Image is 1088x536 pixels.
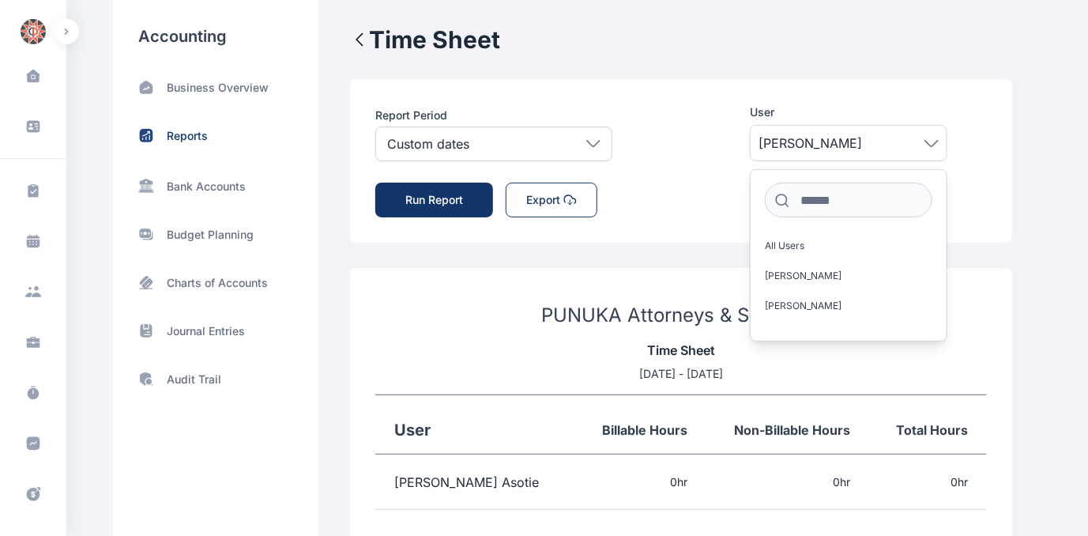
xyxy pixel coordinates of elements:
[138,177,154,194] img: SideBarBankIcon.97256624.svg
[138,226,154,243] img: moneys.97c8a2cc.svg
[167,179,246,194] p: Bank Accounts
[706,395,870,455] th: Non-Billable Hours
[167,323,245,339] p: Journal Entries
[759,134,862,153] span: [PERSON_NAME]
[167,372,221,387] p: Audit Trail
[138,226,293,243] a: Budget Planning
[750,104,774,120] span: User
[167,227,254,243] p: Budget Planning
[138,25,293,47] h3: Accounting
[138,371,154,387] img: shield-search.e37bf0af.svg
[375,108,612,123] p: Report Period
[138,323,154,339] img: archive-book.469f2b76.svg
[138,79,293,96] a: Business Overview
[138,127,293,144] a: Reports
[765,270,841,282] span: [PERSON_NAME]
[138,274,293,291] a: Charts of Accounts
[375,183,493,217] button: Run Report
[870,455,987,510] td: 0 hr
[138,323,293,339] a: Journal Entries
[167,128,208,144] p: Reports
[870,395,987,455] th: Total Hours
[138,176,293,194] a: Bank Accounts
[576,455,706,510] td: 0 hr
[375,366,987,382] p: [DATE] - [DATE]
[375,395,576,455] th: User
[369,25,500,54] h2: Time Sheet
[138,274,154,291] img: card-pos.ab3033c8.svg
[506,183,597,217] button: Export
[167,80,269,96] p: Business Overview
[387,138,469,150] p: Custom dates
[138,371,293,387] a: Audit Trail
[375,455,576,510] td: [PERSON_NAME] Asotie
[375,303,987,328] h3: PUNUKA Attorneys & Solicitors
[375,341,987,360] p: Time Sheet
[765,300,841,312] span: [PERSON_NAME]
[706,455,870,510] td: 0 hr
[576,395,706,455] th: Billable Hours
[138,127,154,144] img: status-up.570d3177.svg
[765,240,804,252] span: All Users
[167,275,268,291] p: Charts of Accounts
[350,30,369,49] img: LeftArrow.3c408d31.svg
[138,79,154,96] img: home-trend-up.185bc2c3.svg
